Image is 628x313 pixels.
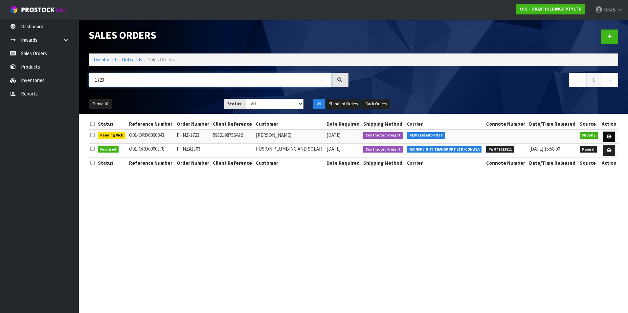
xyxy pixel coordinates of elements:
[89,30,348,41] h1: Sales Orders
[527,119,578,129] th: Date/Time Released
[569,73,587,87] a: ←
[325,99,361,109] button: Standard Orders
[89,73,331,87] input: Search sales orders
[325,158,362,168] th: Date Required
[484,158,527,168] th: Connote Number
[254,119,325,129] th: Customer
[362,99,390,109] button: Back Orders
[127,130,175,144] td: O01-ORD0000843
[358,73,618,89] nav: Page navigation
[363,146,403,153] span: Contracted Freight
[586,73,601,87] a: 1
[578,119,600,129] th: Source
[580,146,597,153] span: Manual
[254,144,325,158] td: FUSION PLUMBING AND SOLAR
[600,119,618,129] th: Action
[56,7,66,13] small: WMS
[254,130,325,144] td: [PERSON_NAME]
[89,99,112,109] button: Show: 10
[527,158,578,168] th: Date/Time Released
[98,132,125,139] span: Pending Pick
[362,158,405,168] th: Shipping Method
[175,130,212,144] td: FHNZ-1723
[325,119,362,129] th: Date Required
[96,158,127,168] th: Status
[10,6,18,14] img: cube-alt.png
[529,146,560,152] span: [DATE] 15:58:00
[604,7,616,13] span: OKAB
[175,144,212,158] td: FHNZ#1303
[227,101,243,107] strong: Status:
[127,119,175,129] th: Reference Number
[580,132,598,139] span: Shopify
[407,146,482,153] span: MAINFREIGHT TRANSPORT LTD -CONWLA
[96,119,127,129] th: Status
[520,6,582,12] strong: O01 - OKAB HOLDINGS PTY LTD
[127,158,175,168] th: Reference Number
[486,146,514,153] span: FWM42623611
[127,144,175,158] td: O01-ORD0000378
[405,158,484,168] th: Carrier
[211,119,254,129] th: Client Reference
[211,158,254,168] th: Client Reference
[313,99,325,109] button: All
[484,119,527,129] th: Connote Number
[98,146,119,153] span: Finalised
[601,73,618,87] a: →
[326,146,341,152] span: [DATE]
[254,158,325,168] th: Customer
[148,56,174,63] span: Sales Orders
[326,132,341,138] span: [DATE]
[363,132,403,139] span: Contracted Freight
[175,158,212,168] th: Order Number
[362,119,405,129] th: Shipping Method
[94,56,116,63] a: Dashboard
[122,56,142,63] a: Outwards
[407,132,445,139] span: NEW ZEALAND POST
[175,119,212,129] th: Order Number
[21,6,55,14] span: ProStock
[211,130,254,144] td: 5932198756422
[578,158,600,168] th: Source
[405,119,484,129] th: Carrier
[600,158,618,168] th: Action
